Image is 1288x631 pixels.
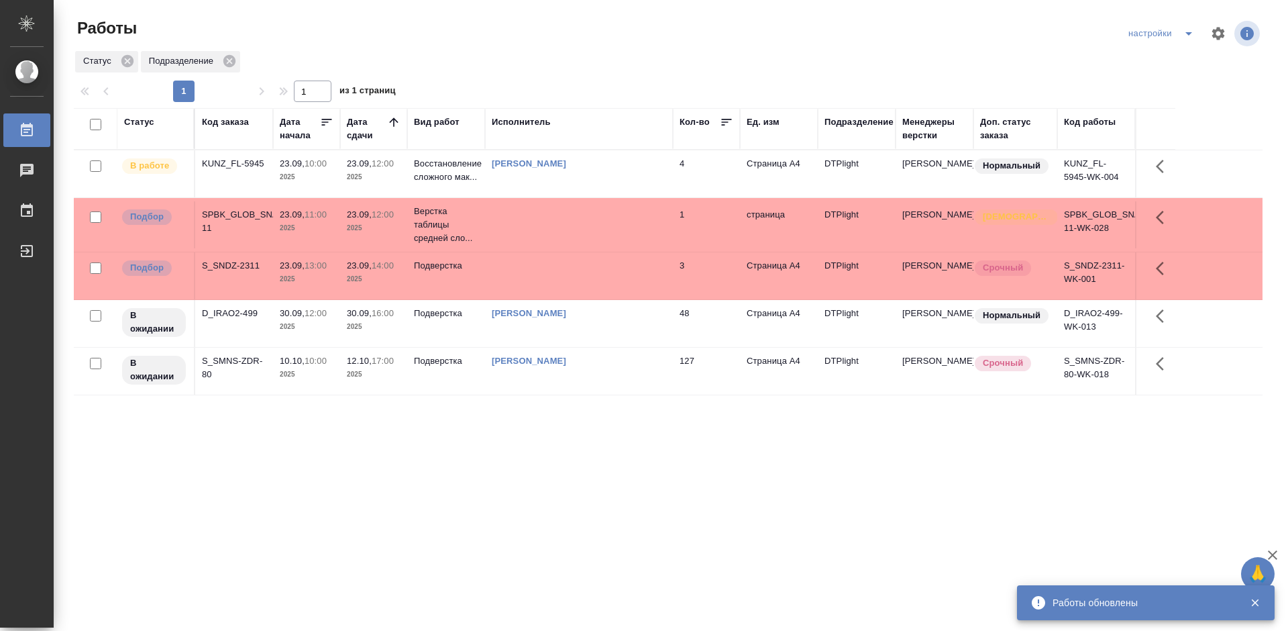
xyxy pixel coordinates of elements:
button: Здесь прячутся важные кнопки [1148,252,1180,285]
button: 🙏 [1241,557,1275,591]
div: Дата начала [280,115,320,142]
p: 10.10, [280,356,305,366]
p: Подбор [130,261,164,275]
p: 10:00 [305,356,327,366]
a: [PERSON_NAME] [492,308,566,318]
div: split button [1125,23,1202,44]
p: 12.10, [347,356,372,366]
p: В работе [130,159,169,173]
td: Страница А4 [740,300,818,347]
div: Исполнитель выполняет работу [121,157,187,175]
p: 2025 [280,273,333,286]
div: Код заказа [202,115,249,129]
span: из 1 страниц [339,83,396,102]
td: 4 [673,150,740,197]
div: S_SNDZ-2311 [202,259,266,273]
div: Работы обновлены [1053,596,1230,610]
button: Здесь прячутся важные кнопки [1148,348,1180,380]
p: 16:00 [372,308,394,318]
p: 23.09, [347,260,372,271]
td: Страница А4 [740,252,818,299]
p: 12:00 [305,308,327,318]
p: [PERSON_NAME] [902,208,967,222]
div: Исполнитель [492,115,551,129]
p: [DEMOGRAPHIC_DATA] [983,210,1050,224]
p: Статус [83,54,116,68]
p: 17:00 [372,356,394,366]
span: Посмотреть информацию [1234,21,1263,46]
p: 2025 [280,222,333,235]
div: Исполнитель назначен, приступать к работе пока рано [121,354,187,386]
a: [PERSON_NAME] [492,356,566,366]
p: 30.09, [280,308,305,318]
p: 13:00 [305,260,327,271]
td: S_SNDZ-2311-WK-001 [1057,252,1135,299]
td: D_IRAO2-499-WK-013 [1057,300,1135,347]
p: В ожидании [130,356,178,383]
div: Ед. изм [747,115,780,129]
p: Верстка таблицы средней сло... [414,205,478,245]
td: Страница А4 [740,150,818,197]
div: KUNZ_FL-5945 [202,157,266,171]
td: SPBK_GLOB_SNACK-11-WK-028 [1057,201,1135,248]
p: 23.09, [347,158,372,168]
p: 2025 [347,273,400,286]
div: Менеджеры верстки [902,115,967,142]
p: 12:00 [372,158,394,168]
div: Код работы [1064,115,1116,129]
p: 14:00 [372,260,394,271]
div: Дата сдачи [347,115,387,142]
div: Можно подбирать исполнителей [121,259,187,277]
p: Подверстка [414,354,478,368]
p: 2025 [280,320,333,334]
p: 2025 [280,171,333,184]
p: 23.09, [280,209,305,220]
span: Настроить таблицу [1202,17,1234,50]
div: Статус [75,51,138,72]
p: 10:00 [305,158,327,168]
p: Подверстка [414,307,478,320]
p: 12:00 [372,209,394,220]
td: страница [740,201,818,248]
div: Подразделение [141,51,240,72]
td: DTPlight [818,252,896,299]
p: Подверстка [414,259,478,273]
p: Восстановление сложного мак... [414,157,478,184]
td: DTPlight [818,150,896,197]
td: Страница А4 [740,348,818,395]
a: [PERSON_NAME] [492,158,566,168]
span: 🙏 [1246,560,1269,588]
p: В ожидании [130,309,178,336]
p: 23.09, [280,260,305,271]
div: Доп. статус заказа [980,115,1051,142]
td: DTPlight [818,201,896,248]
p: 11:00 [305,209,327,220]
td: 48 [673,300,740,347]
p: 2025 [347,368,400,381]
p: Подбор [130,210,164,224]
p: 23.09, [280,158,305,168]
p: [PERSON_NAME] [902,157,967,171]
td: 127 [673,348,740,395]
div: Можно подбирать исполнителей [121,208,187,226]
div: Вид работ [414,115,460,129]
span: Работы [74,17,137,39]
p: 2025 [347,222,400,235]
div: SPBK_GLOB_SNACK-11 [202,208,266,235]
div: D_IRAO2-499 [202,307,266,320]
td: KUNZ_FL-5945-WK-004 [1057,150,1135,197]
p: 23.09, [347,209,372,220]
p: 30.09, [347,308,372,318]
p: 2025 [347,171,400,184]
p: Срочный [983,356,1023,370]
td: S_SMNS-ZDR-80-WK-018 [1057,348,1135,395]
div: Статус [124,115,154,129]
p: Подразделение [149,54,218,68]
button: Здесь прячутся важные кнопки [1148,201,1180,234]
button: Закрыть [1241,597,1269,609]
button: Здесь прячутся важные кнопки [1148,300,1180,332]
div: Кол-во [680,115,710,129]
p: [PERSON_NAME] [902,259,967,273]
p: [PERSON_NAME] [902,354,967,368]
td: DTPlight [818,300,896,347]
